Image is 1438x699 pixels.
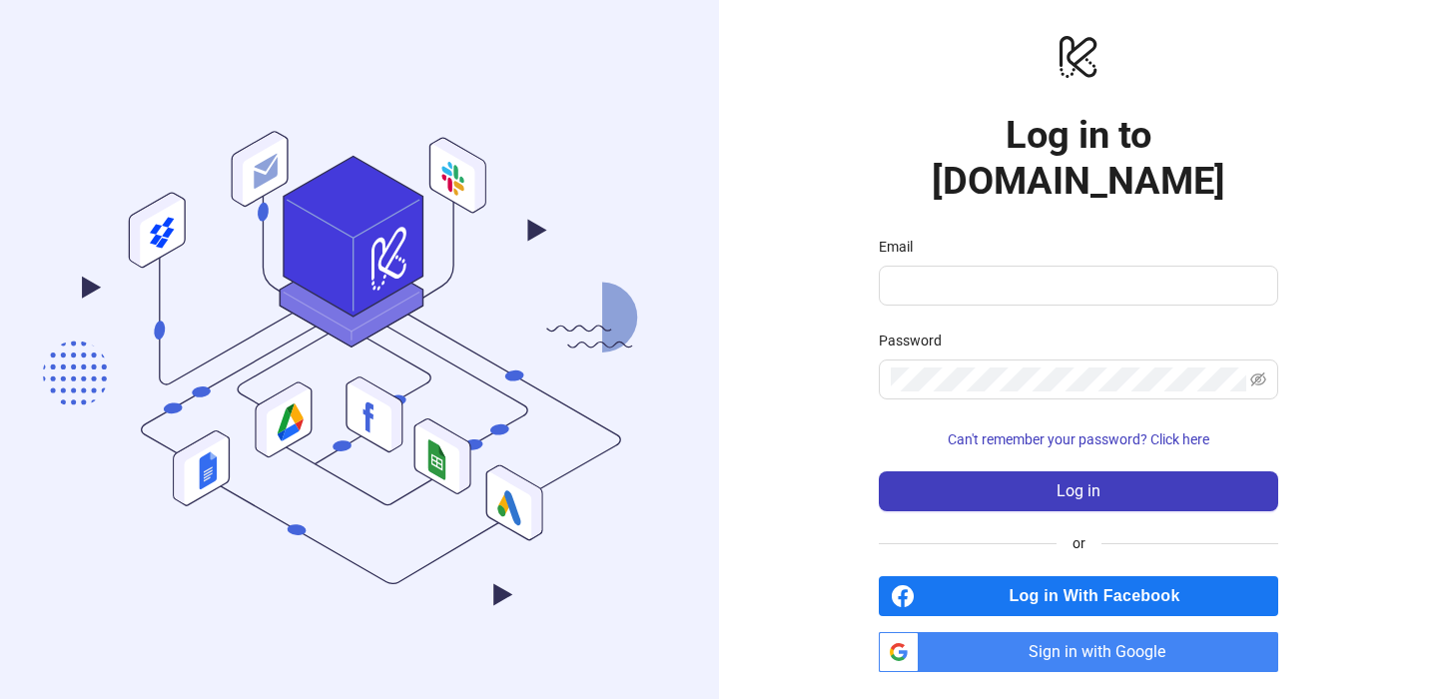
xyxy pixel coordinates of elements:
span: eye-invisible [1250,371,1266,387]
label: Email [879,236,926,258]
span: Sign in with Google [927,632,1278,672]
h1: Log in to [DOMAIN_NAME] [879,112,1278,204]
a: Can't remember your password? Click here [879,431,1278,447]
a: Log in With Facebook [879,576,1278,616]
button: Log in [879,471,1278,511]
span: Log in With Facebook [923,576,1278,616]
span: Log in [1057,482,1100,500]
span: or [1057,532,1101,554]
label: Password [879,330,955,351]
input: Email [891,274,1262,298]
span: Can't remember your password? Click here [948,431,1209,447]
button: Can't remember your password? Click here [879,423,1278,455]
a: Sign in with Google [879,632,1278,672]
input: Password [891,367,1246,391]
